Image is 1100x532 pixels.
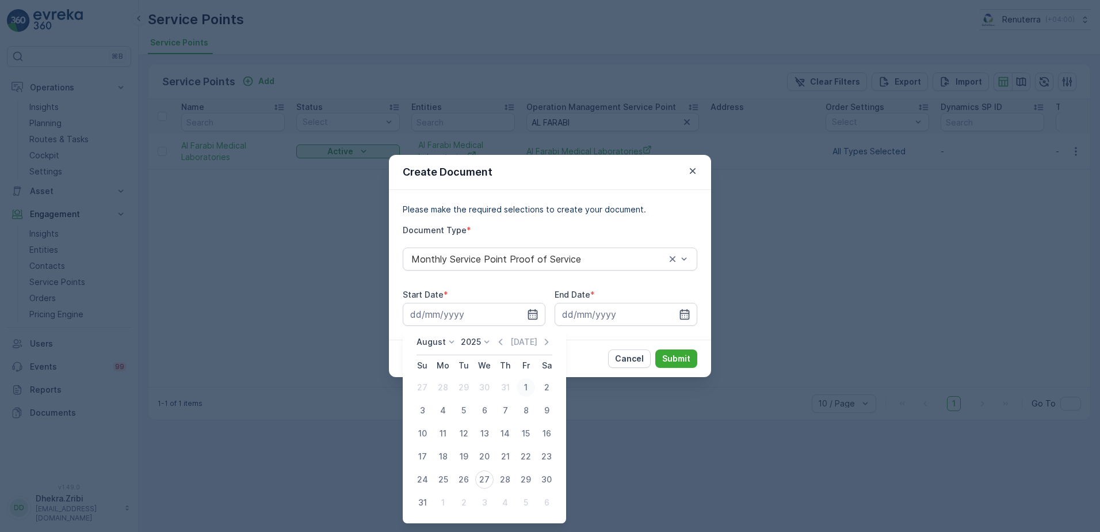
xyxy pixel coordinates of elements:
div: 27 [413,378,431,397]
div: 13 [475,424,494,443]
div: 1 [434,493,452,512]
div: 3 [413,401,431,420]
th: Saturday [536,355,557,376]
div: 15 [517,424,535,443]
th: Wednesday [474,355,495,376]
div: 12 [454,424,473,443]
div: 26 [454,470,473,489]
div: 8 [517,401,535,420]
div: 9 [537,401,556,420]
div: 2 [537,378,556,397]
input: dd/mm/yyyy [403,303,545,326]
div: 22 [517,447,535,466]
p: [DATE] [510,336,537,348]
th: Thursday [495,355,515,376]
p: August [417,336,446,348]
input: dd/mm/yyyy [555,303,697,326]
p: Submit [662,353,690,364]
label: Document Type [403,225,467,235]
p: Please make the required selections to create your document. [403,204,697,215]
th: Monday [433,355,453,376]
p: 2025 [461,336,481,348]
div: 5 [517,493,535,512]
div: 2 [454,493,473,512]
label: End Date [555,290,590,299]
div: 19 [454,447,473,466]
div: 3 [475,493,494,512]
th: Friday [515,355,536,376]
button: Submit [655,349,697,368]
div: 23 [537,447,556,466]
div: 14 [496,424,514,443]
p: Cancel [615,353,644,364]
div: 24 [413,470,431,489]
th: Tuesday [453,355,474,376]
div: 4 [496,493,514,512]
div: 31 [413,493,431,512]
div: 6 [537,493,556,512]
div: 30 [537,470,556,489]
div: 25 [434,470,452,489]
th: Sunday [412,355,433,376]
div: 6 [475,401,494,420]
div: 1 [517,378,535,397]
div: 4 [434,401,452,420]
div: 28 [496,470,514,489]
label: Start Date [403,290,444,299]
div: 17 [413,447,431,466]
div: 30 [475,378,494,397]
div: 28 [434,378,452,397]
div: 7 [496,401,514,420]
button: Cancel [608,349,651,368]
div: 21 [496,447,514,466]
div: 29 [517,470,535,489]
div: 31 [496,378,514,397]
div: 20 [475,447,494,466]
div: 27 [475,470,494,489]
div: 16 [537,424,556,443]
div: 5 [454,401,473,420]
p: Create Document [403,164,492,180]
div: 29 [454,378,473,397]
div: 18 [434,447,452,466]
div: 11 [434,424,452,443]
div: 10 [413,424,431,443]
